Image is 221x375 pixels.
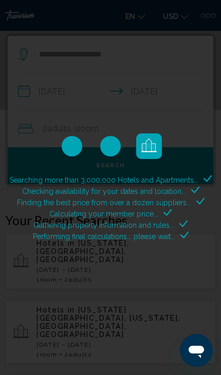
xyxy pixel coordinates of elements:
[10,176,198,184] span: Searching more than 3,000,000 Hotels and Apartments...
[33,232,175,241] span: Performing final calculations... please wait...
[22,187,186,195] span: Checking availability for your dates and location...
[180,334,213,367] iframe: Кнопка для запуску вікна повідомлень
[17,199,191,207] span: Finding the best price from over a dozen suppliers...
[33,221,174,229] span: Gathering property information and rules...
[49,210,158,218] span: Calculating your member price...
